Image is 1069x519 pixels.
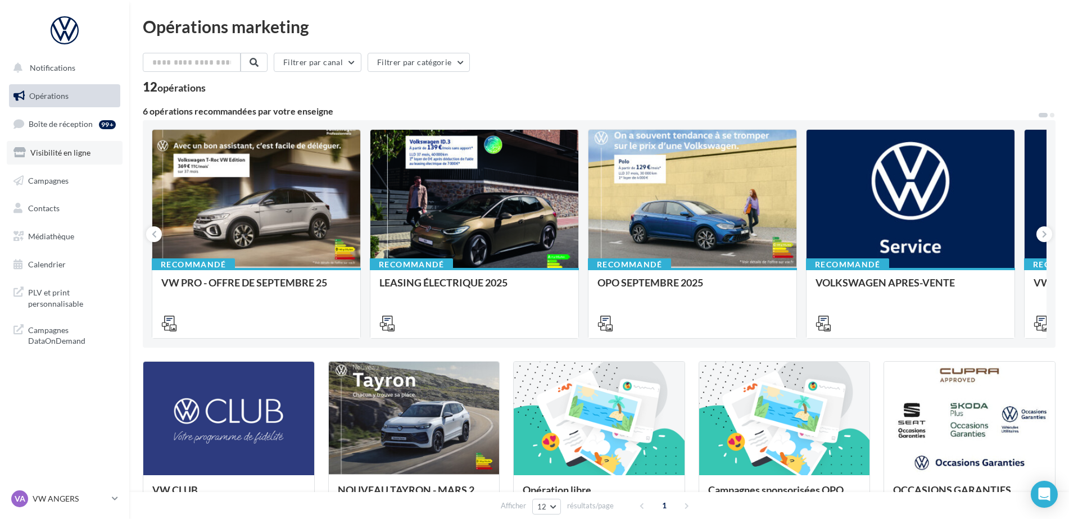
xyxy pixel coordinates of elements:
a: Boîte de réception99+ [7,112,123,136]
span: Visibilité en ligne [30,148,90,157]
div: Opération libre [523,484,676,507]
a: Visibilité en ligne [7,141,123,165]
span: Opérations [29,91,69,101]
button: 12 [532,499,561,515]
span: résultats/page [567,500,614,511]
div: 6 opérations recommandées par votre enseigne [143,107,1038,116]
span: Calendrier [28,259,66,269]
a: Campagnes [7,169,123,193]
span: Notifications [30,63,75,72]
div: Open Intercom Messenger [1031,481,1058,508]
a: Campagnes DataOnDemand [7,318,123,351]
div: Recommandé [152,258,235,271]
a: VA VW ANGERS [9,488,120,509]
button: Notifications [7,56,118,80]
a: PLV et print personnalisable [7,280,123,313]
div: 99+ [99,120,116,129]
button: Filtrer par canal [274,53,361,72]
span: 1 [655,497,673,515]
div: NOUVEAU TAYRON - MARS 2025 [338,484,491,507]
div: OPO SEPTEMBRE 2025 [597,277,787,299]
div: OCCASIONS GARANTIES [893,484,1046,507]
span: Afficher [501,500,526,511]
span: Médiathèque [28,231,74,241]
a: Contacts [7,197,123,220]
span: PLV et print personnalisable [28,285,116,309]
span: VA [15,493,25,504]
a: Opérations [7,84,123,108]
p: VW ANGERS [33,493,107,504]
a: Calendrier [7,253,123,276]
div: VW PRO - OFFRE DE SEPTEMBRE 25 [161,277,351,299]
span: 12 [537,502,547,511]
div: Recommandé [588,258,671,271]
div: Opérations marketing [143,18,1056,35]
span: Boîte de réception [29,119,93,129]
a: Médiathèque [7,225,123,248]
span: Campagnes [28,175,69,185]
div: opérations [157,83,206,93]
div: VOLKSWAGEN APRES-VENTE [816,277,1005,299]
span: Campagnes DataOnDemand [28,322,116,347]
span: Contacts [28,203,60,213]
button: Filtrer par catégorie [368,53,470,72]
div: VW CLUB [152,484,305,507]
div: Campagnes sponsorisées OPO [708,484,861,507]
div: Recommandé [806,258,889,271]
div: LEASING ÉLECTRIQUE 2025 [379,277,569,299]
div: 12 [143,81,206,93]
div: Recommandé [370,258,453,271]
